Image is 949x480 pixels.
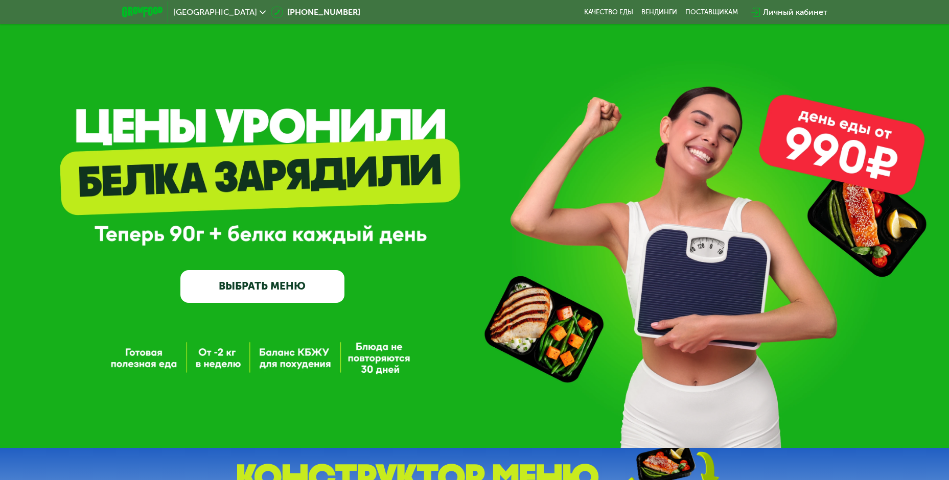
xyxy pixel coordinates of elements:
[173,8,257,16] span: [GEOGRAPHIC_DATA]
[641,8,677,16] a: Вендинги
[584,8,633,16] a: Качество еды
[180,270,344,303] a: ВЫБРАТЬ МЕНЮ
[763,6,827,18] div: Личный кабинет
[685,8,738,16] div: поставщикам
[271,6,360,18] a: [PHONE_NUMBER]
